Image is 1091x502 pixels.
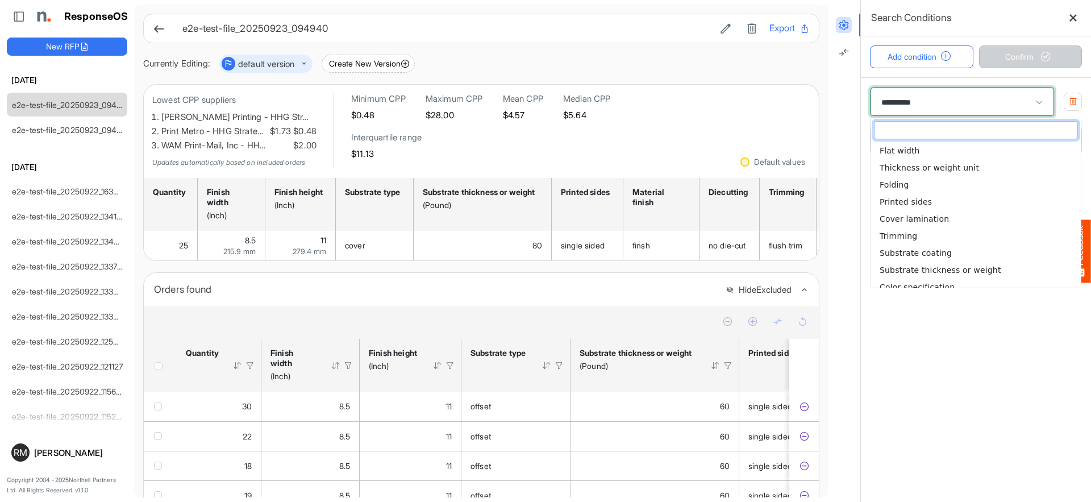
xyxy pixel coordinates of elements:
[274,187,323,197] div: Finish height
[144,451,177,480] td: checkbox
[31,5,54,28] img: Northell
[798,431,810,442] button: Exclude
[880,163,979,172] span: Thickness or weight unit
[726,285,792,295] button: HideExcluded
[143,57,210,71] div: Currently Editing:
[274,200,323,210] div: (Inch)
[153,187,185,197] div: Quantity
[351,93,406,105] h6: Minimum CPP
[223,247,256,256] span: 215.9 mm
[571,392,739,421] td: 60 is template cell Column Header httpsnorthellcomontologiesmapping-rulesmaterialhasmaterialthick...
[270,371,316,381] div: (Inch)
[182,24,708,34] h6: e2e-test-file_20250923_094940
[270,348,316,368] div: Finish width
[12,312,126,321] a: e2e-test-file_20250922_133214
[571,451,739,480] td: 60 is template cell Column Header httpsnorthellcomontologiesmapping-rulesmaterialhasmaterialthick...
[186,348,218,358] div: Quantity
[244,491,252,500] span: 19
[470,401,491,411] span: offset
[12,100,132,110] a: e2e-test-file_20250923_094940
[343,360,353,371] div: Filter Icon
[470,491,491,500] span: offset
[245,360,255,371] div: Filter Icon
[339,432,350,441] span: 8.5
[563,93,611,105] h6: Median CPP
[207,210,252,221] div: (Inch)
[446,491,452,500] span: 11
[12,211,126,221] a: e2e-test-file_20250922_134123
[7,475,127,495] p: Copyright 2004 - 2025 Northell Partners Ltd. All Rights Reserved. v 1.1.0
[243,432,252,441] span: 22
[161,125,317,139] li: Print Metro - HHG Strate…
[426,110,483,120] h5: $28.00
[720,491,730,500] span: 60
[470,461,491,471] span: offset
[798,460,810,472] button: Exclude
[880,283,955,292] span: Color specification
[369,348,418,358] div: Finish height
[880,231,917,240] span: Trimming
[161,110,317,125] li: [PERSON_NAME] Printing - HHG Str…
[748,348,798,358] div: Printed sides
[875,122,1077,139] input: dropdownlistfilter
[291,125,317,139] span: $0.48
[7,38,127,56] button: New RFP
[880,180,909,189] span: Folding
[423,187,539,197] div: Substrate thickness or weight
[748,432,792,441] span: single sided
[12,287,128,296] a: e2e-test-file_20250922_133449
[880,214,949,223] span: Cover lamination
[12,125,129,135] a: e2e-test-file_20250923_094821
[580,348,696,358] div: Substrate thickness or weight
[360,421,461,451] td: 11 is template cell Column Header httpsnorthellcomontologiesmapping-rulesmeasurementhasfinishsize...
[12,387,124,396] a: e2e-test-file_20250922_115612
[789,421,821,451] td: 47a5216d-cdff-478c-a424-9f5dd4a57f2f is template cell Column Header
[426,93,483,105] h6: Maximum CPP
[748,491,792,500] span: single sided
[12,262,127,271] a: e2e-test-file_20250922_133735
[817,231,876,260] td: no folding is template cell Column Header httpsnorthellcomontologiesmapping-rulesmanufacturinghas...
[351,132,422,143] h6: Interquartile range
[870,45,973,68] button: Add condition
[261,392,360,421] td: 8.5 is template cell Column Header httpsnorthellcomontologiesmapping-rulesmeasurementhasfinishsiz...
[265,231,336,260] td: 11 is template cell Column Header httpsnorthellcomontologiesmapping-rulesmeasurementhasfinishsize...
[161,139,317,153] li: WAM Print-Mail, Inc - HH…
[152,93,317,107] p: Lowest CPP suppliers
[154,281,717,297] div: Orders found
[293,247,326,256] span: 279.4 mm
[64,11,128,23] h1: ResponseOS
[554,360,564,371] div: Filter Icon
[720,432,730,441] span: 60
[769,187,803,197] div: Trimming
[144,392,177,421] td: checkbox
[461,421,571,451] td: offset is template cell Column Header httpsnorthellcomontologiesmapping-rulesmaterialhassubstrate...
[339,491,350,500] span: 8.5
[871,118,1081,288] div: dropdownlist
[446,432,452,441] span: 11
[720,401,730,411] span: 60
[789,392,821,421] td: 568f9830-3148-4e46-9505-9d945581b792 is template cell Column Header
[423,200,539,210] div: (Pound)
[177,451,261,480] td: 18 is template cell Column Header httpsnorthellcomontologiesmapping-rulesorderhasquantity
[322,55,415,73] button: Create New Version
[739,451,842,480] td: single sided is template cell Column Header httpsnorthellcomontologiesmapping-rulesmanufacturingh...
[12,237,130,246] a: e2e-test-file_20250922_134044
[144,421,177,451] td: checkbox
[320,235,326,245] span: 11
[769,240,803,250] span: flush trim
[345,187,401,197] div: Substrate type
[345,240,365,250] span: cover
[561,187,610,197] div: Printed sides
[880,146,920,155] span: Flat width
[177,392,261,421] td: 30 is template cell Column Header httpsnorthellcomontologiesmapping-rulesorderhasquantity
[339,401,350,411] span: 8.5
[720,461,730,471] span: 60
[871,10,951,26] h6: Search Conditions
[339,461,350,471] span: 8.5
[561,240,605,250] span: single sided
[723,360,733,371] div: Filter Icon
[760,231,817,260] td: flush trim is template cell Column Header httpsnorthellcomontologiesmapping-rulesmanufacturinghas...
[739,392,842,421] td: single sided is template cell Column Header httpsnorthellcomontologiesmapping-rulesmanufacturingh...
[532,240,542,250] span: 80
[748,461,792,471] span: single sided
